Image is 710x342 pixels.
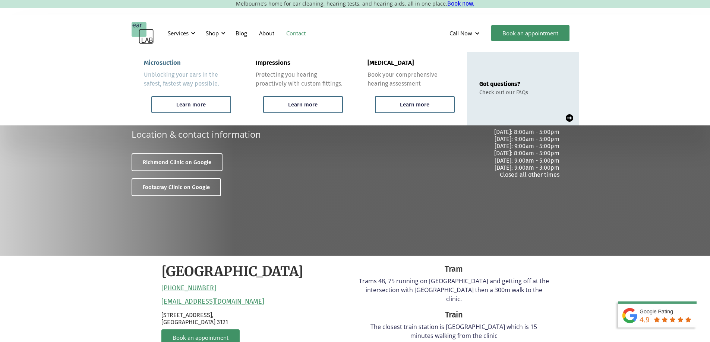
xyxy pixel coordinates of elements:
[256,70,343,88] div: Protecting you hearing proactively with custom fittings.
[359,277,549,303] p: Trams 48, 75 running on [GEOGRAPHIC_DATA] and getting off at the intersection with [GEOGRAPHIC_DA...
[467,52,579,125] a: Got questions?Check out our FAQs
[444,22,487,44] div: Call Now
[132,128,261,141] p: Location & contact information
[230,22,253,44] a: Blog
[161,284,216,293] a: [PHONE_NUMBER]
[280,22,312,44] a: Contact
[161,311,351,326] p: [STREET_ADDRESS], [GEOGRAPHIC_DATA] 3121
[359,322,549,340] p: The closest train station is [GEOGRAPHIC_DATA] which is 15 minutes walking from the clinic
[168,29,189,37] div: Services
[243,52,355,125] a: ImpressionsProtecting you hearing proactively with custom fittings.Learn more
[355,52,467,125] a: [MEDICAL_DATA]Book your comprehensive hearing assessmentLearn more
[201,22,228,44] div: Shop
[253,22,280,44] a: About
[479,89,528,96] div: Check out our FAQs
[206,29,219,37] div: Shop
[449,29,472,37] div: Call Now
[361,128,559,178] p: [DATE]: 8:00am - 5:00pm [DATE]: 9:00am - 5:00pm [DATE]: 9:00am - 5:00pm [DATE]: 8:00am - 5:00pm [...
[161,298,264,306] a: [EMAIL_ADDRESS][DOMAIN_NAME]
[359,309,549,321] div: Train
[367,70,455,88] div: Book your comprehensive hearing assessment
[176,101,206,108] div: Learn more
[479,80,528,87] div: Got questions?
[161,263,303,281] h2: [GEOGRAPHIC_DATA]
[367,59,414,67] div: [MEDICAL_DATA]
[132,22,154,44] a: home
[144,70,231,88] div: Unblocking your ears in the safest, fastest way possible.
[163,22,198,44] div: Services
[132,153,223,171] a: Richmond Clinic on Google
[400,101,429,108] div: Learn more
[132,178,221,196] a: Footscray Clinic on Google
[491,25,569,41] a: Book an appointment
[144,59,181,67] div: Microsuction
[132,52,243,125] a: MicrosuctionUnblocking your ears in the safest, fastest way possible.Learn more
[359,263,549,275] div: Tram
[256,59,290,67] div: Impressions
[288,101,318,108] div: Learn more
